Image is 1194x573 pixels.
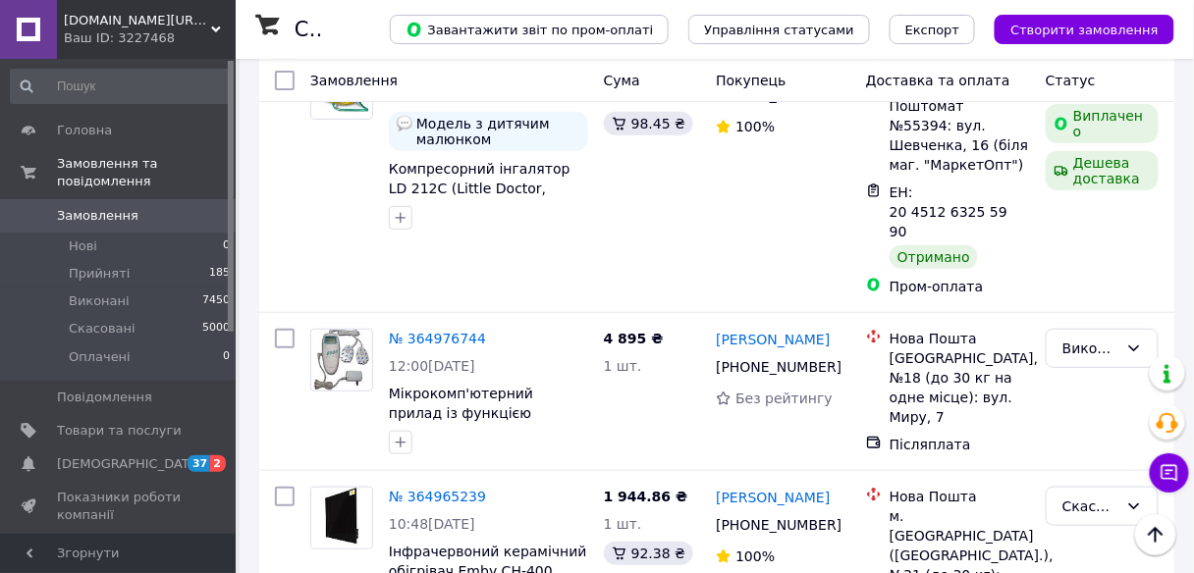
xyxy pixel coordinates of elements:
[890,487,1030,506] div: Нова Пошта
[389,386,574,460] a: Мікрокомп'ютерний прилад із функцією китайського масажу FZ-1 "Шубоші"
[10,69,232,104] input: Пошук
[716,73,786,88] span: Покупець
[69,292,130,310] span: Виконані
[704,23,854,37] span: Управління статусами
[209,265,230,283] span: 185
[604,489,688,504] span: 1 944.86 ₴
[389,358,475,374] span: 12:00[DATE]
[890,77,1030,175] div: с. Розсошенці, Поштомат №55394: вул. Шевченка, 16 (біля маг. "МаркетОпт")
[223,348,230,366] span: 0
[735,548,775,564] span: 100%
[716,330,830,349] a: [PERSON_NAME]
[311,488,372,548] img: Фото товару
[890,329,1030,348] div: Нова Пошта
[57,389,152,406] span: Повідомлення
[188,455,210,472] span: 37
[57,207,138,225] span: Замовлення
[1062,495,1118,517] div: Скасовано
[1046,73,1096,88] span: Статус
[223,237,230,255] span: 0
[314,330,368,391] img: Фото товару
[295,18,494,41] h1: Список замовлень
[604,112,693,135] div: 98.45 ₴
[890,435,1030,454] div: Післяплата
[1046,104,1159,143] div: Виплачено
[735,391,833,406] span: Без рейтингу
[57,455,202,473] span: [DEMOGRAPHIC_DATA]
[890,15,976,44] button: Експорт
[69,265,130,283] span: Прийняті
[310,487,373,549] a: Фото товару
[397,116,412,131] img: :speech_balloon:
[604,331,664,346] span: 4 895 ₴
[604,542,693,565] div: 92.38 ₴
[604,358,642,374] span: 1 шт.
[890,348,1030,427] div: [GEOGRAPHIC_DATA], №18 (до 30 кг на одне місце): вул. Миру, 7
[389,489,486,504] a: № 364965239
[416,116,580,147] span: Модель з дитячим малюнком
[57,155,236,190] span: Замовлення та повідомлення
[735,119,775,134] span: 100%
[604,516,642,532] span: 1 шт.
[1150,453,1189,493] button: Чат з покупцем
[995,15,1174,44] button: Створити замовлення
[69,237,97,255] span: Нові
[390,15,669,44] button: Завантажити звіт по пром-оплаті
[604,73,640,88] span: Cума
[688,15,870,44] button: Управління статусами
[712,353,836,381] div: [PHONE_NUMBER]
[57,489,182,524] span: Показники роботи компанії
[57,122,112,139] span: Головна
[1010,23,1159,37] span: Створити замовлення
[57,422,182,440] span: Товари та послуги
[202,320,230,338] span: 5000
[905,23,960,37] span: Експорт
[389,516,475,532] span: 10:48[DATE]
[406,21,653,38] span: Завантажити звіт по пром-оплаті
[890,277,1030,296] div: Пром-оплата
[890,245,978,269] div: Отримано
[712,511,836,539] div: [PHONE_NUMBER]
[975,21,1174,36] a: Створити замовлення
[64,12,211,29] span: Еcodom.kiev.ua Інтернет- магазин
[716,488,830,507] a: [PERSON_NAME]
[202,292,230,310] span: 7450
[389,161,570,216] a: Компресорний інгалятор LD 212C (Little Doctor, [GEOGRAPHIC_DATA])
[389,331,486,346] a: № 364976744
[890,184,1007,239] span: ЕН: 20 4512 6325 5990
[69,348,131,366] span: Оплачені
[866,73,1010,88] span: Доставка та оплата
[64,29,236,47] div: Ваш ID: 3227468
[310,73,398,88] span: Замовлення
[1135,514,1176,555] button: Наверх
[1046,151,1159,190] div: Дешева доставка
[310,329,373,391] a: Фото товару
[1062,338,1118,359] div: Виконано
[210,455,226,472] span: 2
[69,320,136,338] span: Скасовані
